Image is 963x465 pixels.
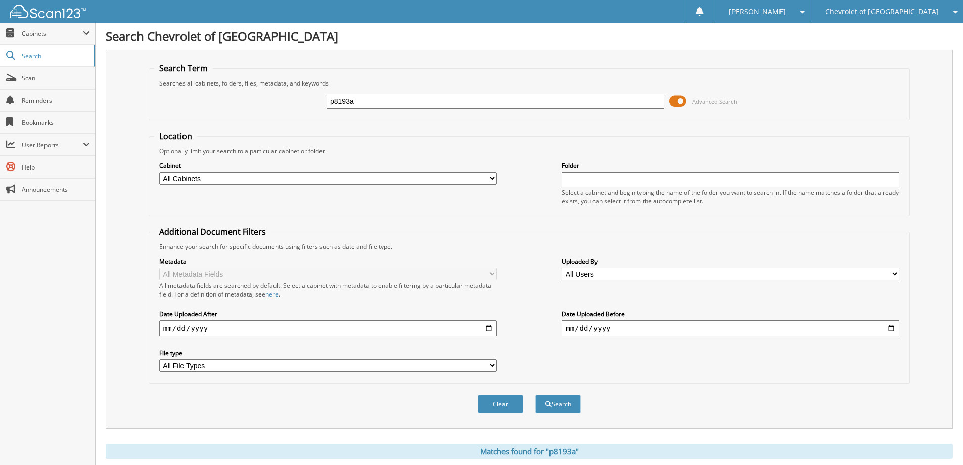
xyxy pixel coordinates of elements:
[22,141,83,149] span: User Reports
[22,29,83,38] span: Cabinets
[22,163,90,172] span: Help
[106,444,953,459] div: Matches found for "p8193a"
[159,310,497,318] label: Date Uploaded After
[562,161,899,170] label: Folder
[825,9,939,15] span: Chevrolet of [GEOGRAPHIC_DATA]
[22,96,90,105] span: Reminders
[265,290,279,299] a: here
[154,131,197,142] legend: Location
[154,147,904,155] div: Optionally limit your search to a particular cabinet or folder
[159,161,497,170] label: Cabinet
[159,281,497,299] div: All metadata fields are searched by default. Select a cabinet with metadata to enable filtering b...
[159,257,497,266] label: Metadata
[154,242,904,251] div: Enhance your search for specific documents using filters such as date and file type.
[535,395,581,413] button: Search
[729,9,786,15] span: [PERSON_NAME]
[22,185,90,194] span: Announcements
[106,28,953,45] h1: Search Chevrolet of [GEOGRAPHIC_DATA]
[22,118,90,127] span: Bookmarks
[22,52,88,60] span: Search
[10,5,86,18] img: scan123-logo-white.svg
[159,349,497,357] label: File type
[154,226,271,237] legend: Additional Document Filters
[562,257,899,266] label: Uploaded By
[562,320,899,336] input: end
[692,98,737,105] span: Advanced Search
[154,63,213,74] legend: Search Term
[22,74,90,82] span: Scan
[562,188,899,205] div: Select a cabinet and begin typing the name of the folder you want to search in. If the name match...
[159,320,497,336] input: start
[478,395,523,413] button: Clear
[562,310,899,318] label: Date Uploaded Before
[154,79,904,88] div: Searches all cabinets, folders, files, metadata, and keywords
